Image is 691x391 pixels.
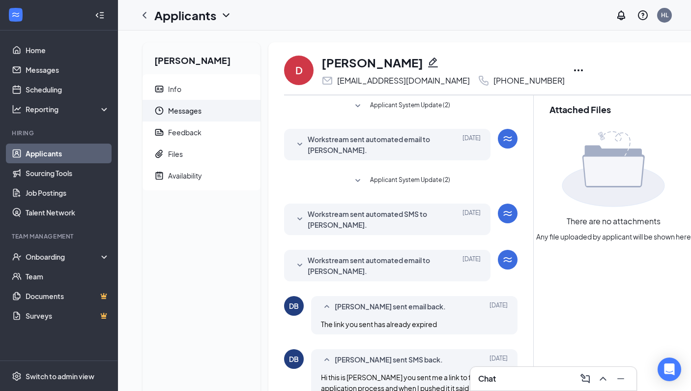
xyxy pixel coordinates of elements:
[26,40,110,60] a: Home
[26,144,110,163] a: Applicants
[154,149,164,159] svg: Paperclip
[502,254,514,266] svg: WorkstreamLogo
[12,232,108,241] div: Team Management
[143,100,260,121] a: ClockMessages
[26,183,110,203] a: Job Postings
[370,100,450,112] span: Applicant System Update (2)
[168,84,181,94] div: Info
[615,373,627,385] svg: Minimize
[12,129,108,137] div: Hiring
[567,215,661,227] span: There are no attachments
[143,121,260,143] a: ReportFeedback
[26,203,110,222] a: Talent Network
[321,301,333,313] svg: SmallChevronUp
[597,373,609,385] svg: ChevronUp
[220,9,232,21] svg: ChevronDown
[321,320,437,329] span: The link you sent has already expired
[294,213,306,225] svg: SmallChevronDown
[321,354,333,366] svg: SmallChevronUp
[493,76,565,86] div: [PHONE_NUMBER]
[294,139,306,150] svg: SmallChevronDown
[308,255,436,276] span: Workstream sent automated email to [PERSON_NAME].
[308,209,436,230] span: Workstream sent automated SMS to [PERSON_NAME].
[549,103,677,116] h2: Attached Files
[337,76,470,86] div: [EMAIL_ADDRESS][DOMAIN_NAME]
[352,100,364,112] svg: SmallChevronDown
[613,371,629,387] button: Minimize
[658,358,681,381] div: Open Intercom Messenger
[595,371,611,387] button: ChevronUp
[294,260,306,271] svg: SmallChevronDown
[577,371,593,387] button: ComposeMessage
[139,9,150,21] svg: ChevronLeft
[26,371,94,381] div: Switch to admin view
[168,171,202,180] div: Availability
[573,64,584,76] svg: Ellipses
[26,60,110,80] a: Messages
[12,371,22,381] svg: Settings
[26,306,110,326] a: SurveysCrown
[335,301,446,313] span: [PERSON_NAME] sent email back.
[26,286,110,306] a: DocumentsCrown
[154,127,164,137] svg: Report
[154,84,164,94] svg: ContactCard
[95,10,105,20] svg: Collapse
[143,42,260,74] h2: [PERSON_NAME]
[615,9,627,21] svg: Notifications
[154,7,216,24] h1: Applicants
[335,354,443,366] span: [PERSON_NAME] sent SMS back.
[352,175,364,187] svg: SmallChevronDown
[168,100,253,121] span: Messages
[11,10,21,20] svg: WorkstreamLogo
[321,75,333,87] svg: Email
[370,175,450,187] span: Applicant System Update (2)
[308,134,436,155] span: Workstream sent automated email to [PERSON_NAME].
[478,75,489,87] svg: Phone
[502,208,514,219] svg: WorkstreamLogo
[154,106,164,116] svg: Clock
[295,63,303,77] div: D
[26,104,110,114] div: Reporting
[489,301,508,313] span: [DATE]
[168,127,202,137] div: Feedback
[143,78,260,100] a: ContactCardInfo
[321,54,423,71] h1: [PERSON_NAME]
[637,9,649,21] svg: QuestionInfo
[168,149,183,159] div: Files
[289,354,299,364] div: DB
[352,100,450,112] button: SmallChevronDownApplicant System Update (2)
[289,301,299,311] div: DB
[579,373,591,385] svg: ComposeMessage
[143,165,260,186] a: NoteActiveAvailability
[661,11,668,19] div: HL
[26,80,110,99] a: Scheduling
[427,57,439,68] svg: Pencil
[143,143,260,165] a: PaperclipFiles
[462,209,481,230] span: [DATE]
[536,231,691,242] span: Any file uploaded by applicant will be shown here
[462,134,481,155] span: [DATE]
[478,373,496,384] h3: Chat
[26,252,101,262] div: Onboarding
[154,171,164,180] svg: NoteActive
[26,163,110,183] a: Sourcing Tools
[26,267,110,286] a: Team
[12,104,22,114] svg: Analysis
[489,354,508,366] span: [DATE]
[502,133,514,145] svg: WorkstreamLogo
[462,255,481,276] span: [DATE]
[352,175,450,187] button: SmallChevronDownApplicant System Update (2)
[12,252,22,262] svg: UserCheck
